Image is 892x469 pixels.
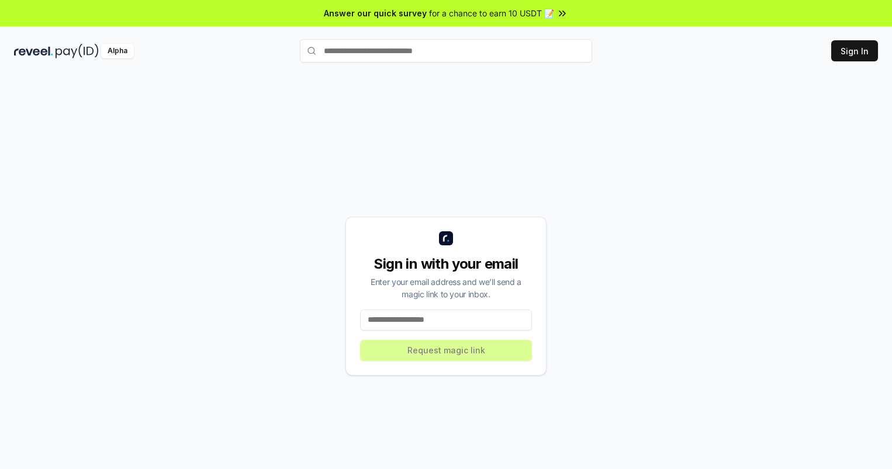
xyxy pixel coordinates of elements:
div: Enter your email address and we’ll send a magic link to your inbox. [360,276,532,300]
span: Answer our quick survey [324,7,427,19]
img: reveel_dark [14,44,53,58]
img: logo_small [439,231,453,245]
img: pay_id [56,44,99,58]
div: Sign in with your email [360,255,532,273]
button: Sign In [831,40,878,61]
span: for a chance to earn 10 USDT 📝 [429,7,554,19]
div: Alpha [101,44,134,58]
